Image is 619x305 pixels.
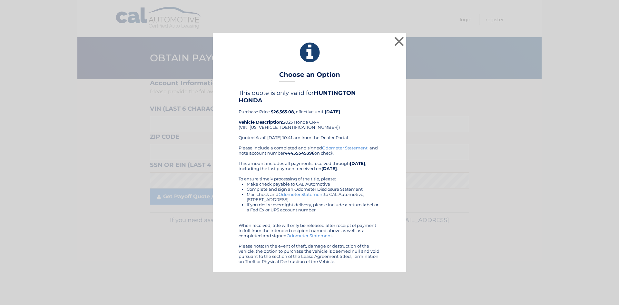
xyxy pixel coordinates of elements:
li: Make check payable to CAL Automotive [247,181,380,187]
b: [DATE] [350,161,365,166]
li: Mail check and to CAL Automotive, [STREET_ADDRESS] [247,192,380,202]
h4: This quote is only valid for [239,89,380,104]
b: HUNTINGTON HONDA [239,89,356,104]
b: $26,565.08 [271,109,294,114]
b: [DATE] [325,109,340,114]
a: Odometer Statement [279,192,324,197]
div: Purchase Price: , effective until 2023 Honda CR-V (VIN: [US_VEHICLE_IDENTIFICATION_NUMBER]) Quote... [239,89,380,145]
a: Odometer Statement [287,233,332,238]
div: Please include a completed and signed , and note account number on check. This amount includes al... [239,145,380,264]
b: [DATE] [321,166,337,171]
strong: Vehicle Description: [239,119,283,125]
button: × [393,35,406,48]
li: Complete and sign an Odometer Disclosure Statement [247,187,380,192]
b: 44455545396 [285,150,314,156]
a: Odometer Statement [322,145,368,150]
li: If you desire overnight delivery, please include a return label or a Fed Ex or UPS account number. [247,202,380,212]
h3: Choose an Option [279,71,340,82]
